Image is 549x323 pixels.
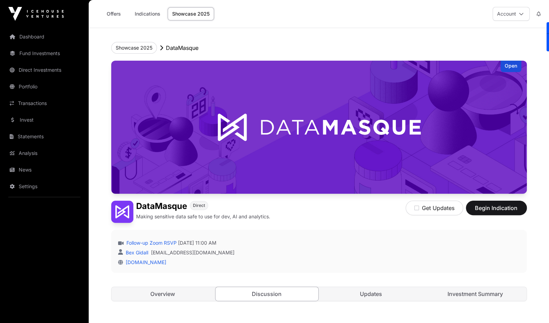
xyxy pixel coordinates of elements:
[178,239,216,246] span: [DATE] 11:00 AM
[320,287,423,301] a: Updates
[166,44,198,52] p: DataMasque
[6,79,83,94] a: Portfolio
[168,7,214,20] a: Showcase 2025
[123,259,166,265] a: [DOMAIN_NAME]
[111,201,133,223] img: DataMasque
[6,112,83,128] a: Invest
[100,7,127,20] a: Offers
[6,62,83,78] a: Direct Investments
[151,249,234,256] a: [EMAIL_ADDRESS][DOMAIN_NAME]
[193,203,205,208] span: Direct
[6,129,83,144] a: Statements
[475,204,518,212] span: Begin Indication
[406,201,463,215] button: Get Updates
[466,201,527,215] button: Begin Indication
[215,287,319,301] a: Discussion
[125,239,177,246] a: Follow-up Zoom RSVP
[111,61,527,194] img: DataMasque
[6,29,83,44] a: Dashboard
[6,146,83,161] a: Analysis
[6,46,83,61] a: Fund Investments
[112,287,214,301] a: Overview
[514,290,549,323] iframe: Chat Widget
[466,208,527,215] a: Begin Indication
[424,287,526,301] a: Investment Summary
[6,179,83,194] a: Settings
[136,213,270,220] p: Making sensitive data safe to use for dev, AI and analytics.
[6,162,83,177] a: News
[8,7,64,21] img: Icehouse Ventures Logo
[112,287,526,301] nav: Tabs
[6,96,83,111] a: Transactions
[124,250,148,255] a: Bex Gidall
[501,61,521,72] div: Open
[130,7,165,20] a: Indications
[493,7,530,21] button: Account
[136,201,187,212] h1: DataMasque
[111,42,157,54] button: Showcase 2025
